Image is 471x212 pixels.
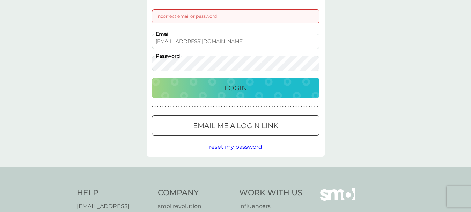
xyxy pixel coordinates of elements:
p: ● [157,105,159,109]
p: ● [250,105,252,109]
p: ● [218,105,220,109]
p: ● [280,105,281,109]
p: ● [306,105,308,109]
p: ● [221,105,222,109]
p: ● [178,105,180,109]
p: ● [186,105,188,109]
p: ● [293,105,294,109]
p: ● [266,105,267,109]
p: ● [152,105,153,109]
p: ● [162,105,164,109]
a: smol revolution [158,202,232,211]
p: ● [245,105,246,109]
p: Login [224,82,247,94]
p: ● [295,105,297,109]
p: ● [200,105,201,109]
p: ● [287,105,289,109]
p: ● [309,105,310,109]
div: Incorrect email or password [152,9,319,23]
p: ● [242,105,244,109]
p: ● [301,105,302,109]
p: ● [208,105,209,109]
p: ● [231,105,233,109]
p: ● [285,105,286,109]
p: ● [223,105,225,109]
p: ● [170,105,172,109]
p: ● [303,105,305,109]
p: ● [216,105,217,109]
p: ● [277,105,278,109]
p: ● [256,105,257,109]
p: ● [189,105,190,109]
p: ● [202,105,204,109]
p: ● [272,105,273,109]
p: ● [282,105,284,109]
a: influencers [239,202,302,211]
p: ● [248,105,249,109]
p: ● [258,105,260,109]
p: ● [229,105,230,109]
button: Email me a login link [152,115,319,136]
p: ● [192,105,193,109]
p: ● [290,105,292,109]
p: ● [173,105,175,109]
p: ● [213,105,214,109]
p: ● [253,105,254,109]
p: ● [237,105,238,109]
p: ● [194,105,196,109]
p: ● [181,105,182,109]
p: ● [168,105,169,109]
h4: Company [158,188,232,198]
button: Login [152,78,319,98]
p: ● [274,105,275,109]
p: ● [210,105,212,109]
p: ● [269,105,270,109]
p: ● [264,105,265,109]
p: Email me a login link [193,120,278,131]
p: ● [165,105,167,109]
p: ● [311,105,313,109]
p: ● [234,105,236,109]
p: ● [154,105,156,109]
button: reset my password [209,142,262,152]
p: ● [176,105,177,109]
p: ● [314,105,316,109]
h4: Help [77,188,151,198]
p: ● [317,105,318,109]
img: smol [320,188,355,211]
p: ● [298,105,300,109]
span: reset my password [209,144,262,150]
p: ● [261,105,262,109]
p: ● [240,105,241,109]
p: ● [197,105,198,109]
p: ● [160,105,161,109]
p: ● [205,105,206,109]
p: ● [184,105,185,109]
p: ● [226,105,228,109]
h4: Work With Us [239,188,302,198]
